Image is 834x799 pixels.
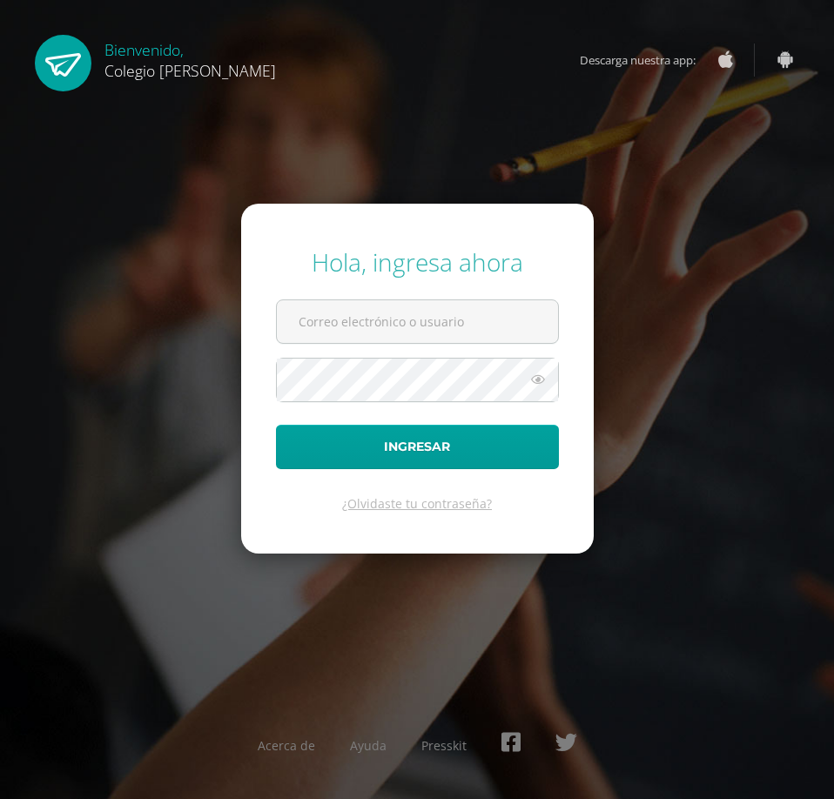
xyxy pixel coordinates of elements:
[350,737,387,754] a: Ayuda
[580,44,713,77] span: Descarga nuestra app:
[342,495,492,512] a: ¿Olvidaste tu contraseña?
[276,245,559,279] div: Hola, ingresa ahora
[277,300,558,343] input: Correo electrónico o usuario
[276,425,559,469] button: Ingresar
[104,35,276,81] div: Bienvenido,
[258,737,315,754] a: Acerca de
[421,737,467,754] a: Presskit
[104,60,276,81] span: Colegio [PERSON_NAME]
